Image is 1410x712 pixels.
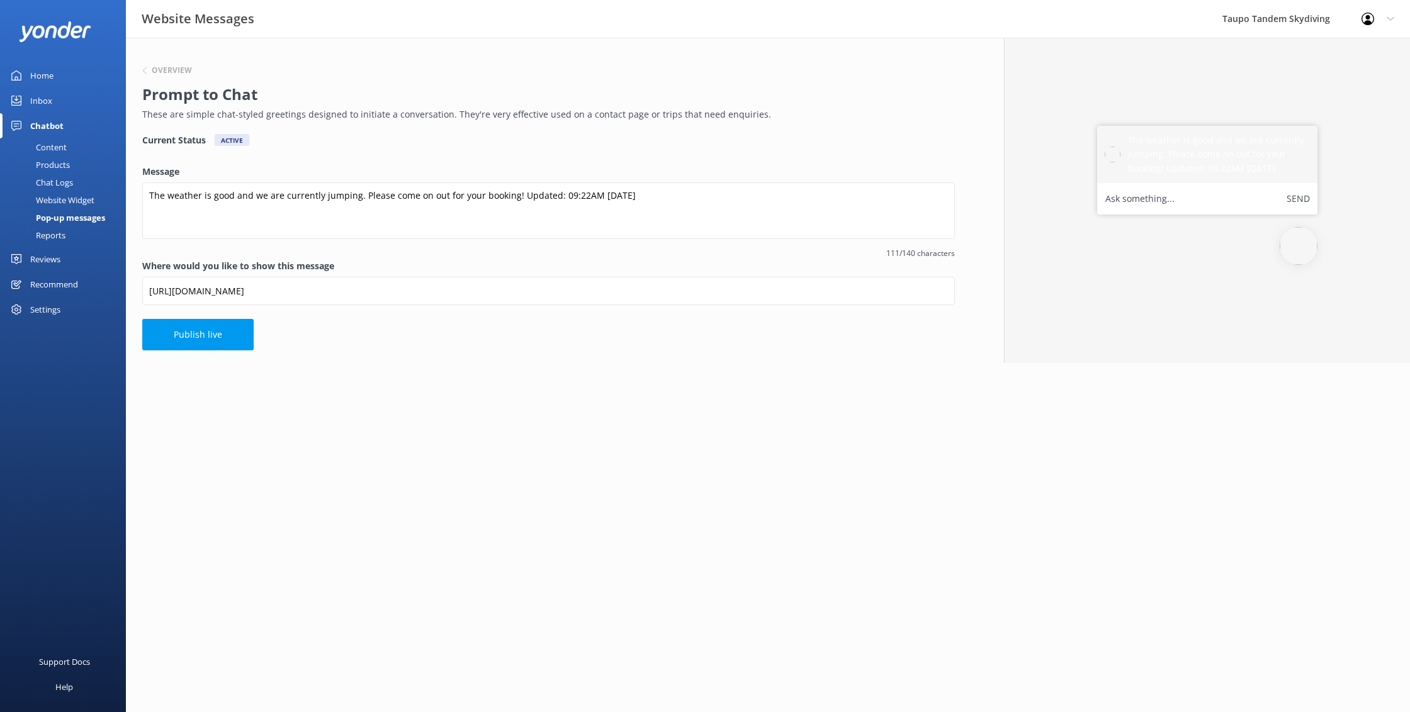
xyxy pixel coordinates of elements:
a: Chat Logs [8,174,126,191]
h4: Current Status [142,134,206,146]
div: Inbox [30,88,52,113]
div: Pop-up messages [8,209,105,226]
button: Send [1287,191,1310,207]
label: Message [142,165,955,179]
div: Active [215,134,249,146]
div: Reports [8,226,65,244]
div: Products [8,156,70,174]
div: Recommend [30,272,78,297]
div: Home [30,63,54,88]
img: yonder-white-logo.png [19,21,91,42]
div: Support Docs [39,649,90,674]
a: Pop-up messages [8,209,126,226]
h5: The weather is good and we are currently jumping. Please come on out for your booking! Updated: 0... [1128,133,1310,175]
div: Reviews [30,247,60,272]
span: 111/140 characters [142,247,955,259]
a: Content [8,138,126,156]
div: Website Widget [8,191,94,209]
a: Website Widget [8,191,126,209]
textarea: The weather is good and we are currently jumping. Please come on out for your booking! Updated: 0... [142,182,955,239]
div: Chat Logs [8,174,73,191]
label: Ask something... [1105,191,1175,207]
div: Content [8,138,67,156]
a: Reports [8,226,126,244]
a: Products [8,156,126,174]
h3: Website Messages [142,9,254,29]
label: Where would you like to show this message [142,259,955,273]
h6: Overview [152,67,192,74]
button: Overview [142,67,192,74]
button: Publish live [142,319,254,350]
p: These are simple chat-styled greetings designed to initiate a conversation. They're very effectiv... [142,108,949,121]
div: Settings [30,297,60,322]
div: Help [55,674,73,699]
input: https://www.example.com/page [142,277,955,305]
h2: Prompt to Chat [142,82,949,106]
div: Chatbot [30,113,64,138]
